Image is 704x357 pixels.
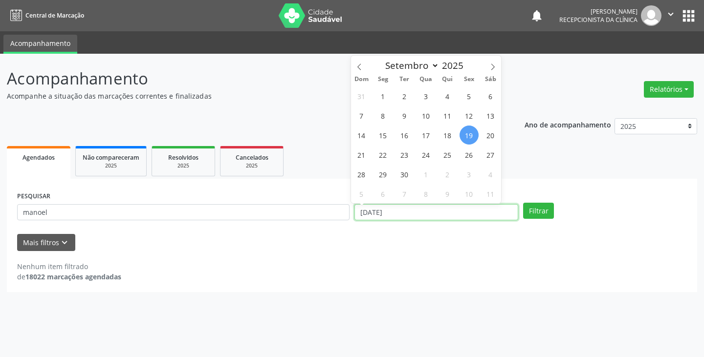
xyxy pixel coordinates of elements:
span: Setembro 2, 2025 [395,86,414,105]
label: PESQUISAR [17,189,50,204]
span: Setembro 18, 2025 [438,126,457,145]
i:  [665,9,676,20]
span: Setembro 27, 2025 [481,145,500,164]
span: Setembro 20, 2025 [481,126,500,145]
i: keyboard_arrow_down [59,237,70,248]
button: notifications [530,9,544,22]
span: Setembro 23, 2025 [395,145,414,164]
span: Setembro 5, 2025 [460,86,479,105]
span: Outubro 3, 2025 [460,165,479,184]
span: Setembro 11, 2025 [438,106,457,125]
div: de [17,272,121,282]
input: Year [439,59,471,72]
select: Month [381,59,440,72]
span: Recepcionista da clínica [559,16,638,24]
span: Setembro 6, 2025 [481,86,500,105]
span: Setembro 28, 2025 [352,165,371,184]
span: Setembro 30, 2025 [395,165,414,184]
span: Setembro 21, 2025 [352,145,371,164]
span: Resolvidos [168,153,198,162]
span: Setembro 26, 2025 [460,145,479,164]
span: Outubro 7, 2025 [395,184,414,203]
span: Qui [437,76,458,83]
span: Agosto 31, 2025 [352,86,371,105]
span: Setembro 13, 2025 [481,106,500,125]
span: Outubro 4, 2025 [481,165,500,184]
button:  [661,5,680,26]
span: Outubro 11, 2025 [481,184,500,203]
span: Setembro 8, 2025 [374,106,393,125]
div: 2025 [83,162,139,169]
span: Setembro 19, 2025 [460,126,479,145]
span: Setembro 29, 2025 [374,165,393,184]
span: Setembro 3, 2025 [417,86,436,105]
span: Sex [458,76,480,83]
span: Outubro 9, 2025 [438,184,457,203]
span: Setembro 15, 2025 [374,126,393,145]
span: Agendados [22,153,55,162]
img: img [641,5,661,26]
span: Outubro 6, 2025 [374,184,393,203]
span: Setembro 14, 2025 [352,126,371,145]
input: Nome, CNS [17,204,350,221]
span: Setembro 24, 2025 [417,145,436,164]
button: Relatórios [644,81,694,98]
div: 2025 [227,162,276,169]
span: Central de Marcação [25,11,84,20]
input: Selecione um intervalo [354,204,518,221]
span: Setembro 9, 2025 [395,106,414,125]
span: Setembro 16, 2025 [395,126,414,145]
strong: 18022 marcações agendadas [25,272,121,281]
span: Outubro 10, 2025 [460,184,479,203]
span: Outubro 1, 2025 [417,165,436,184]
p: Ano de acompanhamento [525,118,611,130]
span: Setembro 22, 2025 [374,145,393,164]
span: Outubro 2, 2025 [438,165,457,184]
div: Nenhum item filtrado [17,261,121,272]
span: Qua [415,76,437,83]
span: Setembro 1, 2025 [374,86,393,105]
div: 2025 [159,162,208,169]
span: Setembro 17, 2025 [417,126,436,145]
span: Sáb [480,76,501,83]
button: Mais filtroskeyboard_arrow_down [17,234,75,251]
span: Outubro 8, 2025 [417,184,436,203]
span: Não compareceram [83,153,139,162]
span: Setembro 12, 2025 [460,106,479,125]
p: Acompanhe a situação das marcações correntes e finalizadas [7,91,490,101]
span: Outubro 5, 2025 [352,184,371,203]
a: Central de Marcação [7,7,84,23]
p: Acompanhamento [7,66,490,91]
span: Setembro 7, 2025 [352,106,371,125]
div: [PERSON_NAME] [559,7,638,16]
span: Dom [351,76,373,83]
a: Acompanhamento [3,35,77,54]
span: Cancelados [236,153,268,162]
button: apps [680,7,697,24]
span: Ter [394,76,415,83]
span: Setembro 4, 2025 [438,86,457,105]
span: Setembro 25, 2025 [438,145,457,164]
span: Setembro 10, 2025 [417,106,436,125]
button: Filtrar [523,203,554,219]
span: Seg [372,76,394,83]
